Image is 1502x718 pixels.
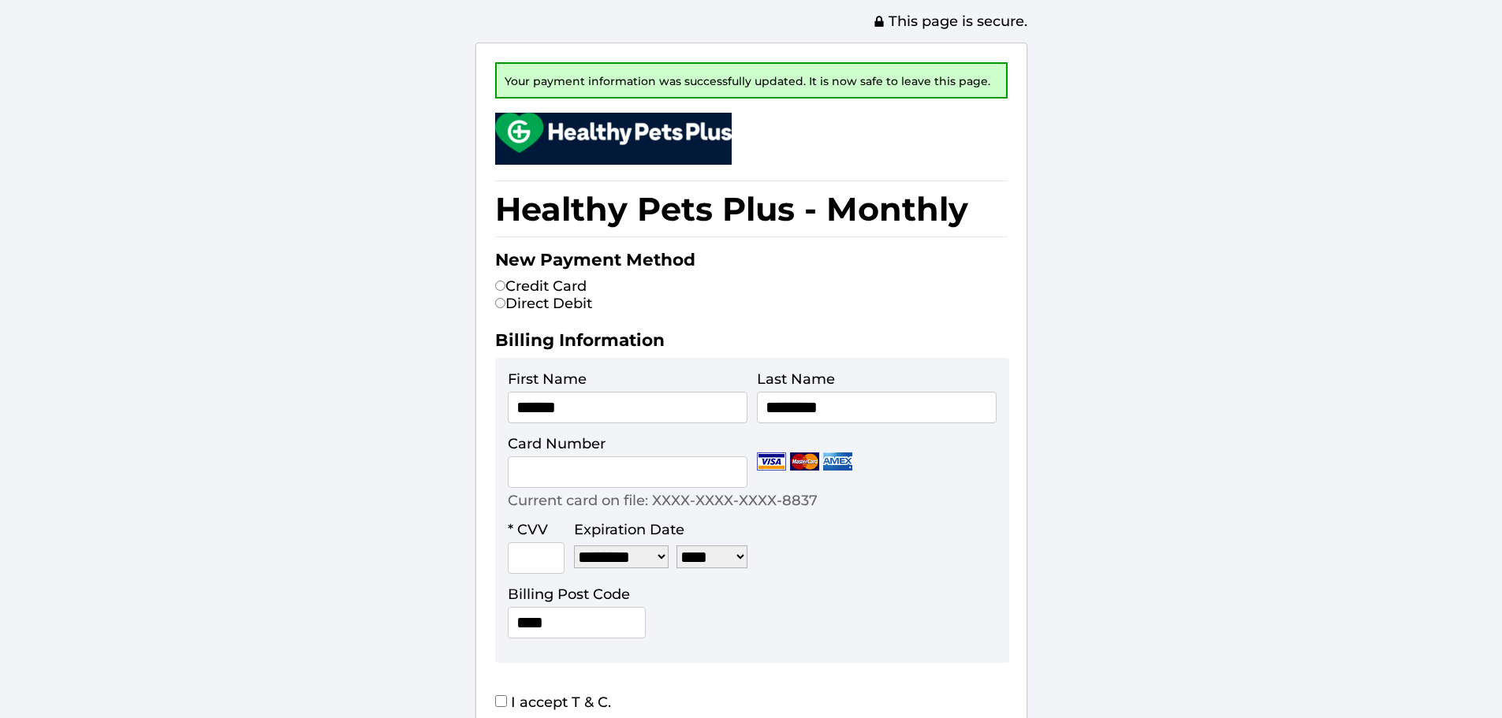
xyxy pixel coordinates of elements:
label: Last Name [757,370,835,388]
label: Card Number [508,435,606,452]
label: I accept T & C. [495,694,611,711]
p: Current card on file: XXXX-XXXX-XXXX-8837 [508,492,818,509]
h2: New Payment Method [495,249,1008,277]
input: Credit Card [495,281,505,291]
label: Direct Debit [495,295,592,312]
img: small.png [495,113,732,153]
span: Your payment information was successfully updated. It is now safe to leave this page. [505,74,990,88]
label: Credit Card [495,277,587,295]
img: Amex [823,452,852,471]
h1: Healthy Pets Plus - Monthly [495,180,1008,237]
label: * CVV [508,521,548,538]
input: I accept T & C. [495,695,507,707]
h2: Billing Information [495,329,1008,358]
img: Visa [757,452,786,471]
label: Billing Post Code [508,586,630,603]
label: Expiration Date [574,521,684,538]
label: First Name [508,370,587,388]
span: This page is secure. [873,13,1027,30]
img: Mastercard [790,452,819,471]
input: Direct Debit [495,298,505,308]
